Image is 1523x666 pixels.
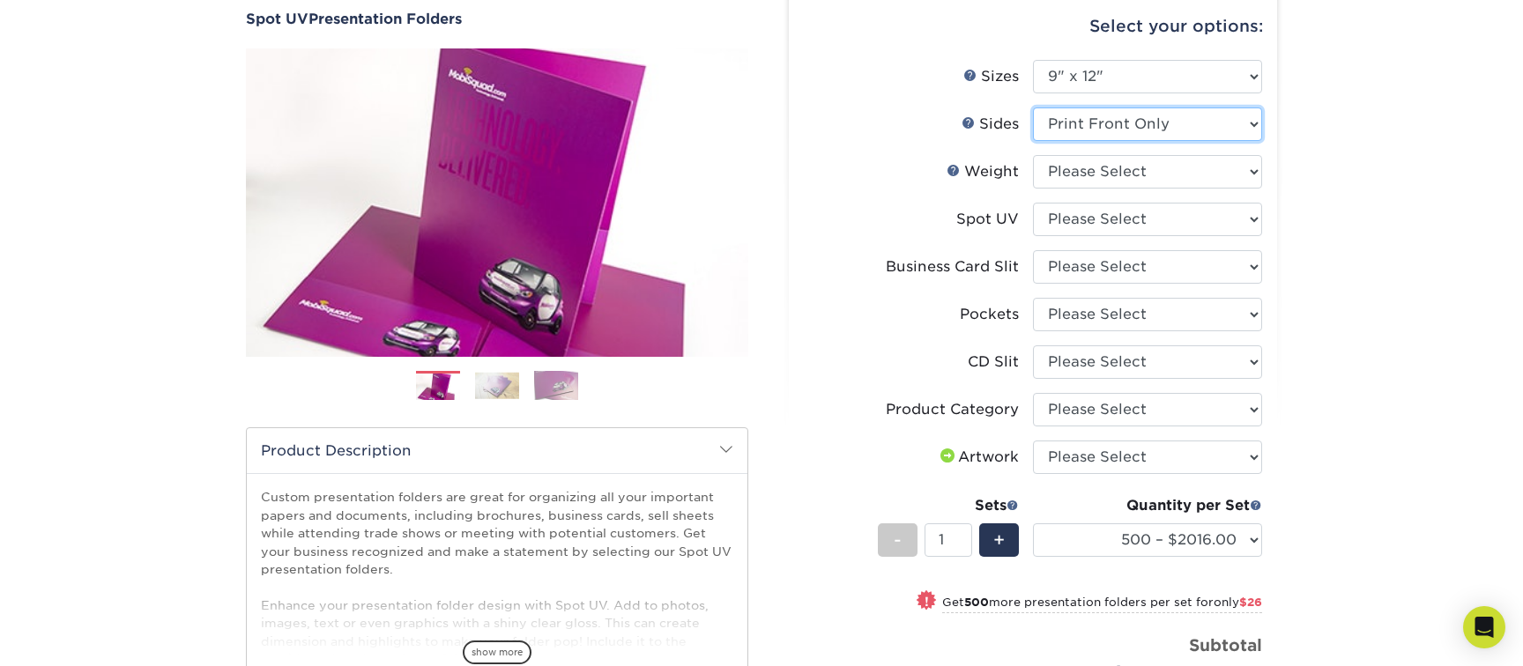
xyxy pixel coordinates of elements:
[246,11,748,27] a: Spot UVPresentation Folders
[960,304,1019,325] div: Pockets
[894,527,902,553] span: -
[993,527,1005,553] span: +
[964,596,989,609] strong: 500
[878,495,1019,516] div: Sets
[1239,596,1262,609] span: $26
[246,11,308,27] span: Spot UV
[886,399,1019,420] div: Product Category
[937,447,1019,468] div: Artwork
[247,428,747,473] h2: Product Description
[968,351,1019,373] div: CD Slit
[1189,635,1262,655] strong: Subtotal
[963,66,1019,87] div: Sizes
[886,256,1019,277] div: Business Card Slit
[962,114,1019,135] div: Sides
[947,161,1019,182] div: Weight
[1214,596,1262,609] span: only
[1463,606,1505,648] div: Open Intercom Messenger
[925,592,929,610] span: !
[1033,495,1262,516] div: Quantity per Set
[534,370,578,401] img: Presentation Folders 03
[246,11,748,27] h1: Presentation Folders
[416,372,460,403] img: Presentation Folders 01
[463,640,531,664] span: show more
[475,372,519,399] img: Presentation Folders 02
[246,29,748,376] img: Spot UV 01
[942,596,1262,613] small: Get more presentation folders per set for
[956,209,1019,230] div: Spot UV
